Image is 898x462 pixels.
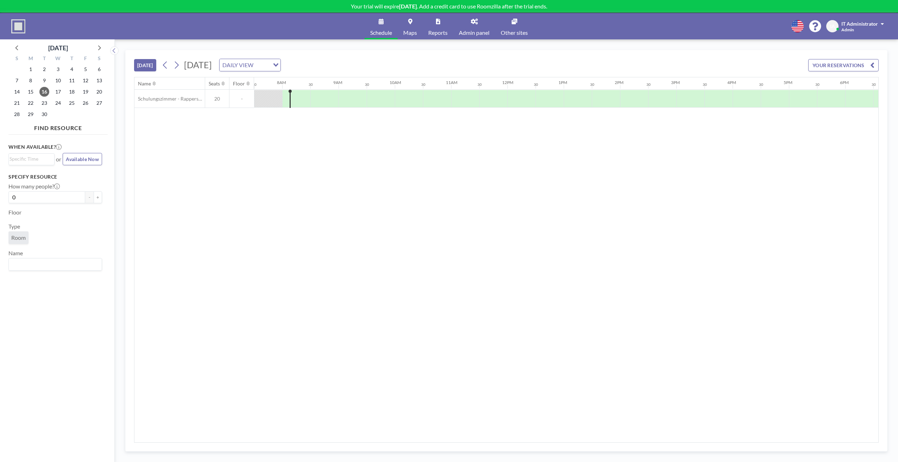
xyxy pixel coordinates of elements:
div: Search for option [220,59,280,71]
a: Maps [398,13,423,39]
h3: Specify resource [8,174,102,180]
div: Seats [209,81,220,87]
button: - [85,191,94,203]
span: - [229,96,254,102]
h4: FIND RESOURCE [8,122,108,131]
div: Search for option [9,258,102,270]
span: or [56,156,61,163]
div: W [51,54,65,64]
span: Tuesday, September 16, 2025 [39,87,49,97]
div: 30 [534,82,538,87]
input: Search for option [10,155,50,163]
span: Thursday, September 25, 2025 [67,98,77,108]
span: Schedule [370,30,392,36]
b: [DATE] [399,3,417,9]
span: Tuesday, September 30, 2025 [39,109,49,119]
span: Sunday, September 14, 2025 [12,87,22,97]
div: 12PM [502,80,513,85]
div: 9AM [333,80,342,85]
div: 3PM [671,80,680,85]
span: Other sites [501,30,528,36]
div: 1PM [558,80,567,85]
label: Floor [8,209,21,216]
span: Wednesday, September 3, 2025 [53,64,63,74]
div: 30 [872,82,876,87]
span: Saturday, September 27, 2025 [94,98,104,108]
input: Search for option [10,260,98,269]
span: Monday, September 15, 2025 [26,87,36,97]
span: [DATE] [184,59,212,70]
div: [DATE] [48,43,68,53]
div: 2PM [615,80,624,85]
span: Sunday, September 7, 2025 [12,76,22,85]
span: Available Now [66,156,99,162]
div: 5PM [784,80,792,85]
span: Thursday, September 4, 2025 [67,64,77,74]
span: Monday, September 8, 2025 [26,76,36,85]
div: S [10,54,24,64]
span: Maps [403,30,417,36]
div: 30 [478,82,482,87]
button: Available Now [63,153,102,165]
span: Friday, September 26, 2025 [81,98,90,108]
span: Wednesday, September 10, 2025 [53,76,63,85]
span: Reports [428,30,448,36]
img: organization-logo [11,19,25,33]
label: Type [8,223,20,230]
button: + [94,191,102,203]
a: Schedule [365,13,398,39]
div: 30 [365,82,369,87]
div: 30 [646,82,651,87]
span: Admin [841,27,854,32]
span: 20 [205,96,229,102]
span: Wednesday, September 17, 2025 [53,87,63,97]
div: 8AM [277,80,286,85]
div: S [92,54,106,64]
span: Saturday, September 13, 2025 [94,76,104,85]
span: Room [11,234,26,241]
a: Reports [423,13,453,39]
div: 10AM [390,80,401,85]
div: 30 [421,82,425,87]
div: 4PM [727,80,736,85]
div: T [38,54,51,64]
span: Sunday, September 21, 2025 [12,98,22,108]
button: YOUR RESERVATIONS [808,59,879,71]
span: Schulungszimmer - Rapperswil [134,96,205,102]
span: Monday, September 29, 2025 [26,109,36,119]
span: Saturday, September 20, 2025 [94,87,104,97]
div: 30 [309,82,313,87]
span: Monday, September 1, 2025 [26,64,36,74]
span: Tuesday, September 9, 2025 [39,76,49,85]
div: 11AM [446,80,457,85]
div: 30 [759,82,763,87]
div: Search for option [9,154,54,164]
span: Monday, September 22, 2025 [26,98,36,108]
span: Thursday, September 18, 2025 [67,87,77,97]
div: T [65,54,78,64]
a: Other sites [495,13,533,39]
span: Tuesday, September 23, 2025 [39,98,49,108]
div: F [78,54,92,64]
div: 30 [703,82,707,87]
label: Name [8,250,23,257]
input: Search for option [255,60,269,70]
div: M [24,54,38,64]
span: Saturday, September 6, 2025 [94,64,104,74]
span: Friday, September 12, 2025 [81,76,90,85]
div: 30 [252,82,257,87]
div: Name [138,81,151,87]
span: IA [830,23,835,30]
div: 30 [590,82,594,87]
div: 30 [815,82,820,87]
span: IT Administrator [841,21,878,27]
span: Sunday, September 28, 2025 [12,109,22,119]
span: DAILY VIEW [221,60,255,70]
span: Friday, September 19, 2025 [81,87,90,97]
div: 6PM [840,80,849,85]
a: Admin panel [453,13,495,39]
button: [DATE] [134,59,156,71]
span: Wednesday, September 24, 2025 [53,98,63,108]
span: Tuesday, September 2, 2025 [39,64,49,74]
span: Thursday, September 11, 2025 [67,76,77,85]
